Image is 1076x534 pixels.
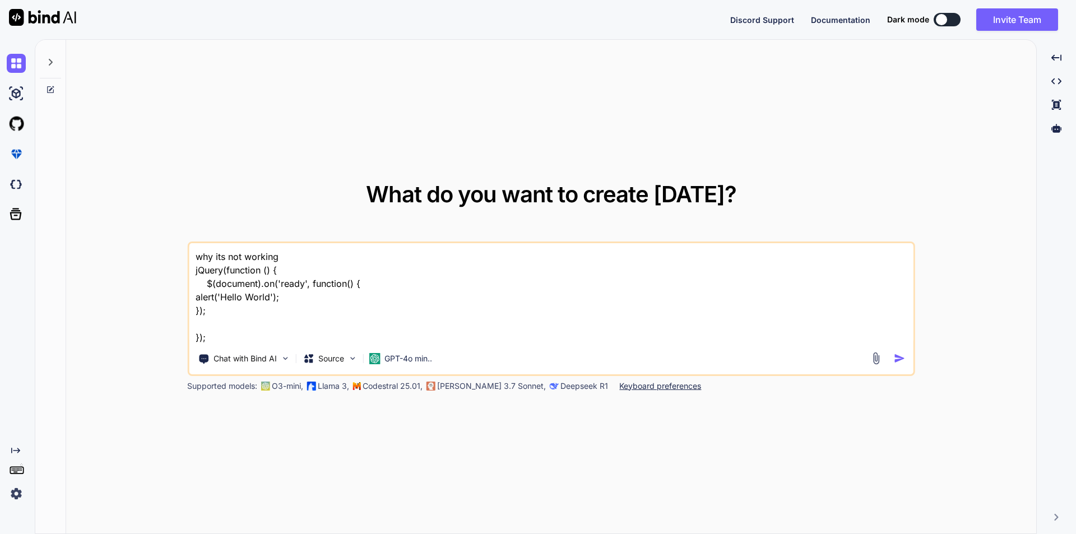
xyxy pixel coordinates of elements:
p: Supported models: [187,380,257,392]
p: [PERSON_NAME] 3.7 Sonnet, [437,380,546,392]
p: GPT-4o min.. [384,353,432,364]
img: GPT-4o mini [369,353,380,364]
p: Chat with Bind AI [214,353,277,364]
span: Discord Support [730,15,794,25]
img: githubLight [7,114,26,133]
button: Invite Team [976,8,1058,31]
img: Pick Models [347,354,357,363]
span: What do you want to create [DATE]? [366,180,736,208]
img: chat [7,54,26,73]
img: icon [894,352,906,364]
img: claude [549,382,558,391]
p: O3-mini, [272,380,303,392]
span: Dark mode [887,14,929,25]
img: ai-studio [7,84,26,103]
img: Pick Tools [280,354,290,363]
img: Llama2 [307,382,316,391]
img: attachment [870,352,883,365]
textarea: why its not working jQuery(function () { $(document).on('ready', function() { alert('Hello World'... [189,243,913,344]
p: Llama 3, [318,380,349,392]
span: Documentation [811,15,870,25]
img: settings [7,484,26,503]
img: claude [426,382,435,391]
img: premium [7,145,26,164]
p: Codestral 25.01, [363,380,423,392]
img: darkCloudIdeIcon [7,175,26,194]
button: Documentation [811,14,870,26]
button: Discord Support [730,14,794,26]
p: Deepseek R1 [560,380,608,392]
p: Keyboard preferences [619,380,701,392]
img: Mistral-AI [353,382,360,390]
img: Bind AI [9,9,76,26]
img: GPT-4 [261,382,270,391]
p: Source [318,353,344,364]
